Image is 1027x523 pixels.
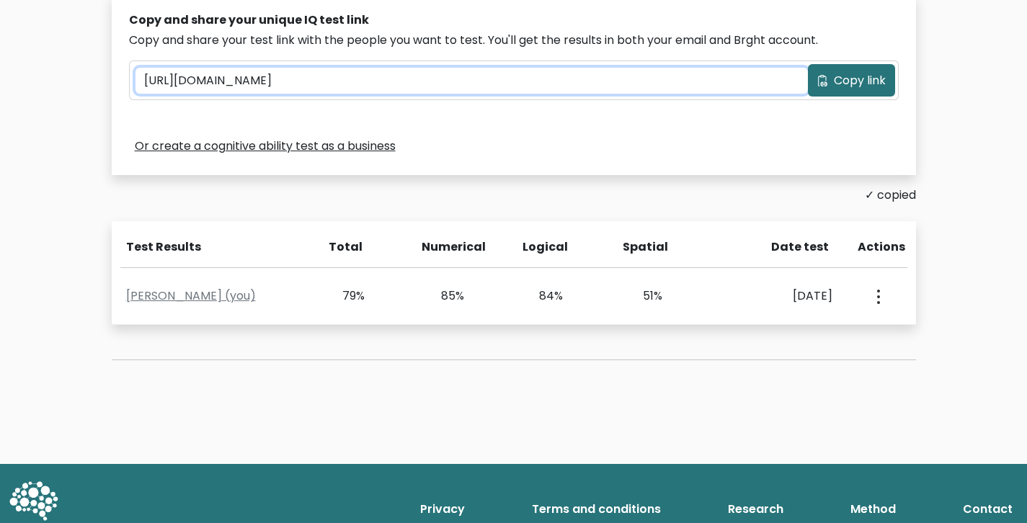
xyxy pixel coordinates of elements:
div: Date test [724,238,840,256]
div: [DATE] [721,287,832,305]
div: Logical [523,238,564,256]
div: ✓ copied [112,187,916,204]
div: Actions [858,238,907,256]
div: 85% [423,287,464,305]
div: Numerical [422,238,463,256]
div: Copy and share your unique IQ test link [129,12,899,29]
div: Total [321,238,363,256]
div: Copy and share your test link with the people you want to test. You'll get the results in both yo... [129,32,899,49]
a: [PERSON_NAME] (you) [126,287,256,304]
button: Copy link [808,64,895,97]
div: 79% [324,287,365,305]
div: Test Results [126,238,304,256]
div: 51% [621,287,662,305]
span: Copy link [834,72,886,89]
div: 84% [523,287,564,305]
div: Spatial [623,238,664,256]
a: Or create a cognitive ability test as a business [135,138,396,155]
